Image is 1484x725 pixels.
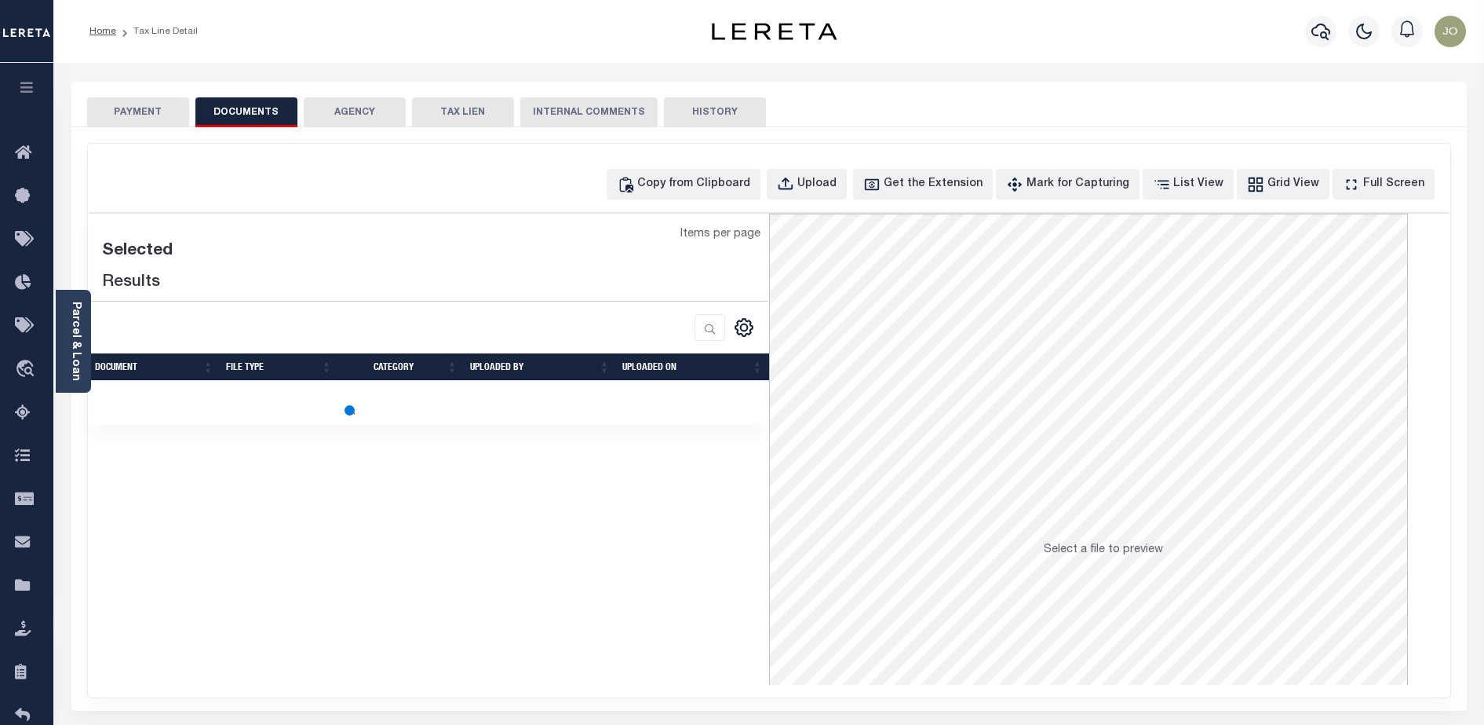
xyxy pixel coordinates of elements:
[89,353,220,381] th: Document
[853,169,993,200] button: Get the Extension
[87,97,189,127] button: PAYMENT
[1333,169,1435,200] button: Full Screen
[304,97,406,127] button: AGENCY
[70,302,81,381] a: Parcel & Loan
[89,27,116,36] a: Home
[102,270,160,295] label: Results
[1173,176,1223,193] div: List View
[1143,169,1234,200] button: List View
[15,360,40,380] i: travel_explore
[797,176,837,193] div: Upload
[412,97,514,127] button: TAX LIEN
[884,176,983,193] div: Get the Extension
[1435,16,1466,47] img: svg+xml;base64,PHN2ZyB4bWxucz0iaHR0cDovL3d3dy53My5vcmcvMjAwMC9zdmciIHBvaW50ZXItZXZlbnRzPSJub25lIi...
[195,97,297,127] button: DOCUMENTS
[616,353,769,381] th: UPLOADED ON
[996,169,1139,200] button: Mark for Capturing
[607,169,760,200] button: Copy from Clipboard
[1267,176,1319,193] div: Grid View
[520,97,658,127] button: INTERNAL COMMENTS
[1363,176,1424,193] div: Full Screen
[680,226,760,243] span: Items per page
[1237,169,1329,200] button: Grid View
[338,353,464,381] th: CATEGORY
[664,97,766,127] button: HISTORY
[220,353,338,381] th: FILE TYPE
[102,239,173,264] div: Selected
[116,24,198,38] li: Tax Line Detail
[767,169,847,200] button: Upload
[712,23,837,40] img: logo-dark.svg
[637,176,750,193] div: Copy from Clipboard
[1044,544,1163,555] span: Select a file to preview
[464,353,616,381] th: UPLOADED BY
[1026,176,1129,193] div: Mark for Capturing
